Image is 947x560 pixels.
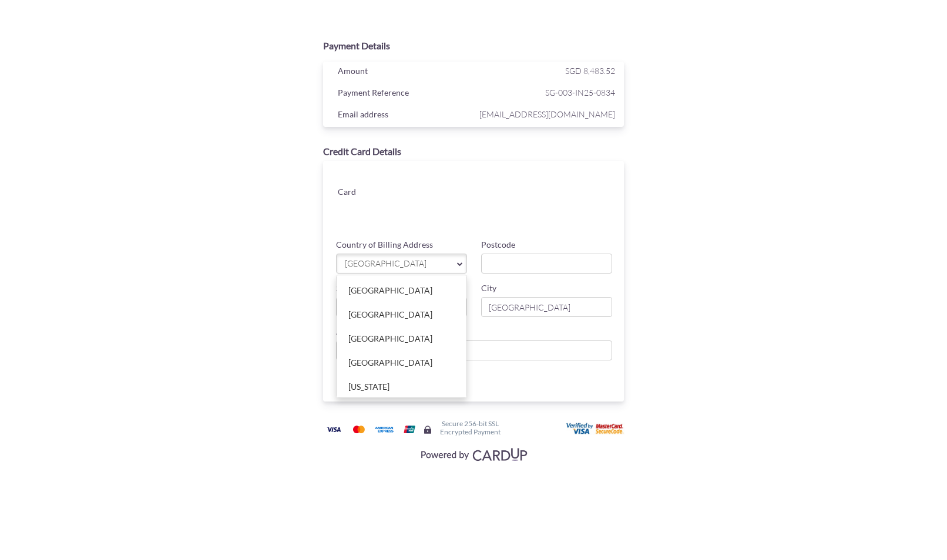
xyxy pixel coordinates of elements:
[476,107,615,122] span: [EMAIL_ADDRESS][DOMAIN_NAME]
[323,39,624,53] div: Payment Details
[440,420,501,435] h6: Secure 256-bit SSL Encrypted Payment
[398,422,421,437] img: Union Pay
[337,279,466,302] a: [GEOGRAPHIC_DATA]
[347,422,371,437] img: Mastercard
[323,145,624,158] div: Credit Card Details
[336,254,467,274] a: [GEOGRAPHIC_DATA]
[513,198,613,220] iframe: Secure card security code input frame
[337,375,466,399] a: [US_STATE]
[337,327,466,350] a: [GEOGRAPHIC_DATA]
[329,85,476,103] div: Payment Reference
[481,239,515,251] label: Postcode
[344,258,448,270] span: [GEOGRAPHIC_DATA]
[336,239,433,251] label: Country of Billing Address
[476,85,615,100] span: SG-003-IN25-0834
[322,422,345,437] img: Visa
[566,423,625,436] img: User card
[481,282,496,294] label: City
[329,184,402,202] div: Card
[337,303,466,326] a: [GEOGRAPHIC_DATA]
[412,198,512,220] iframe: Secure card expiration date input frame
[423,425,432,434] img: Secure lock
[329,63,476,81] div: Amount
[329,107,476,124] div: Email address
[372,422,396,437] img: American Express
[412,173,613,194] iframe: Secure card number input frame
[415,443,532,465] img: Visa, Mastercard
[337,351,466,375] a: [GEOGRAPHIC_DATA]
[565,66,615,76] span: SGD 8,483.52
